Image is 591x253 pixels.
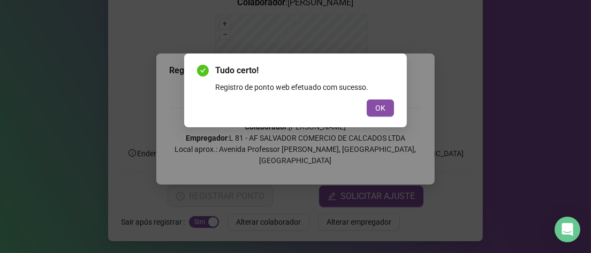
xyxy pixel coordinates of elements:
span: check-circle [197,65,209,76]
div: Registro de ponto web efetuado com sucesso. [215,81,394,93]
div: Open Intercom Messenger [555,217,580,242]
span: Tudo certo! [215,64,394,77]
span: OK [375,102,385,114]
button: OK [367,99,394,117]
